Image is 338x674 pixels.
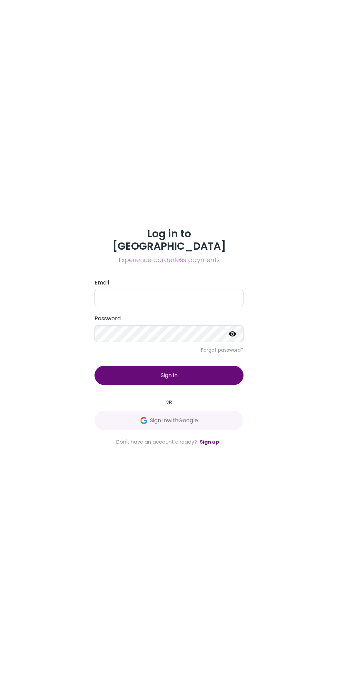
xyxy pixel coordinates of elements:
[95,399,243,405] small: OR
[95,279,243,287] label: Email
[95,314,243,323] label: Password
[140,417,147,424] img: Google
[161,371,178,379] span: Sign in
[116,438,197,445] span: Don't have an account already?
[95,346,243,353] p: Forgot password?
[95,366,243,385] button: Sign in
[95,228,243,252] h3: Log in to [GEOGRAPHIC_DATA]
[95,411,243,430] button: GoogleSign inwithGoogle
[200,438,219,445] a: Sign up
[150,416,198,425] span: Sign in with Google
[95,255,243,265] span: Experience borderless payments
